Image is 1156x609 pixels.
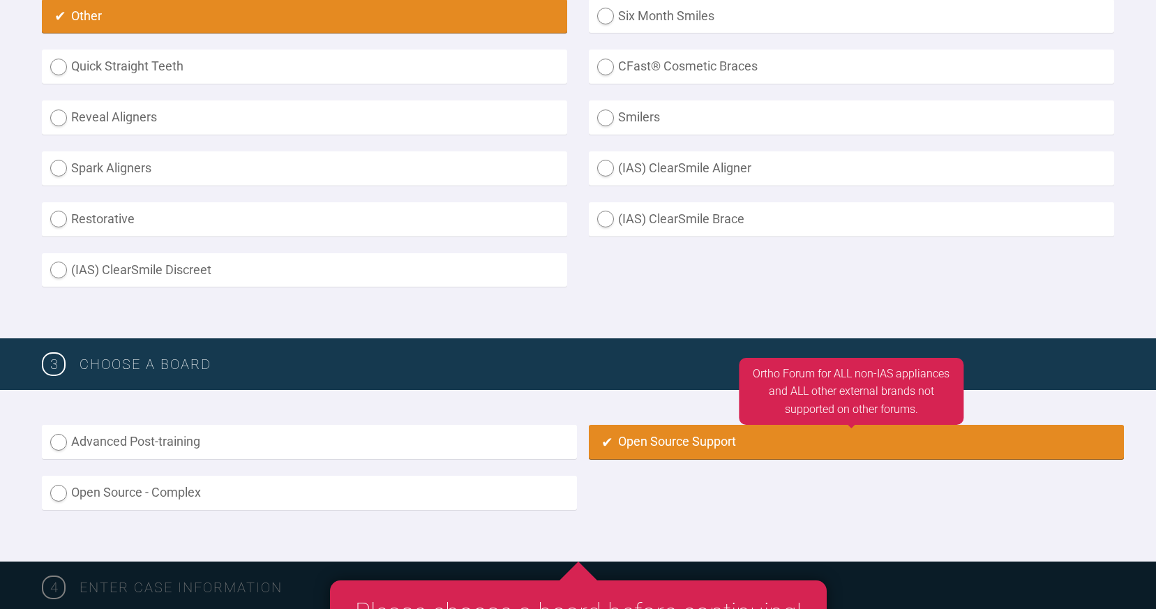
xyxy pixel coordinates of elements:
[42,425,577,459] label: Advanced Post-training
[42,476,577,510] label: Open Source - Complex
[589,202,1114,236] label: (IAS) ClearSmile Brace
[589,100,1114,135] label: Smilers
[42,202,567,236] label: Restorative
[740,358,963,426] div: Ortho Forum for ALL non-IAS appliances and ALL other external brands not supported on other forums.
[42,50,567,84] label: Quick Straight Teeth
[42,151,567,186] label: Spark Aligners
[589,50,1114,84] label: CFast® Cosmetic Braces
[589,425,1124,459] label: Open Source Support
[42,100,567,135] label: Reveal Aligners
[42,352,66,376] span: 3
[42,253,567,287] label: (IAS) ClearSmile Discreet
[80,353,1114,375] h3: Choose a board
[589,151,1114,186] label: (IAS) ClearSmile Aligner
